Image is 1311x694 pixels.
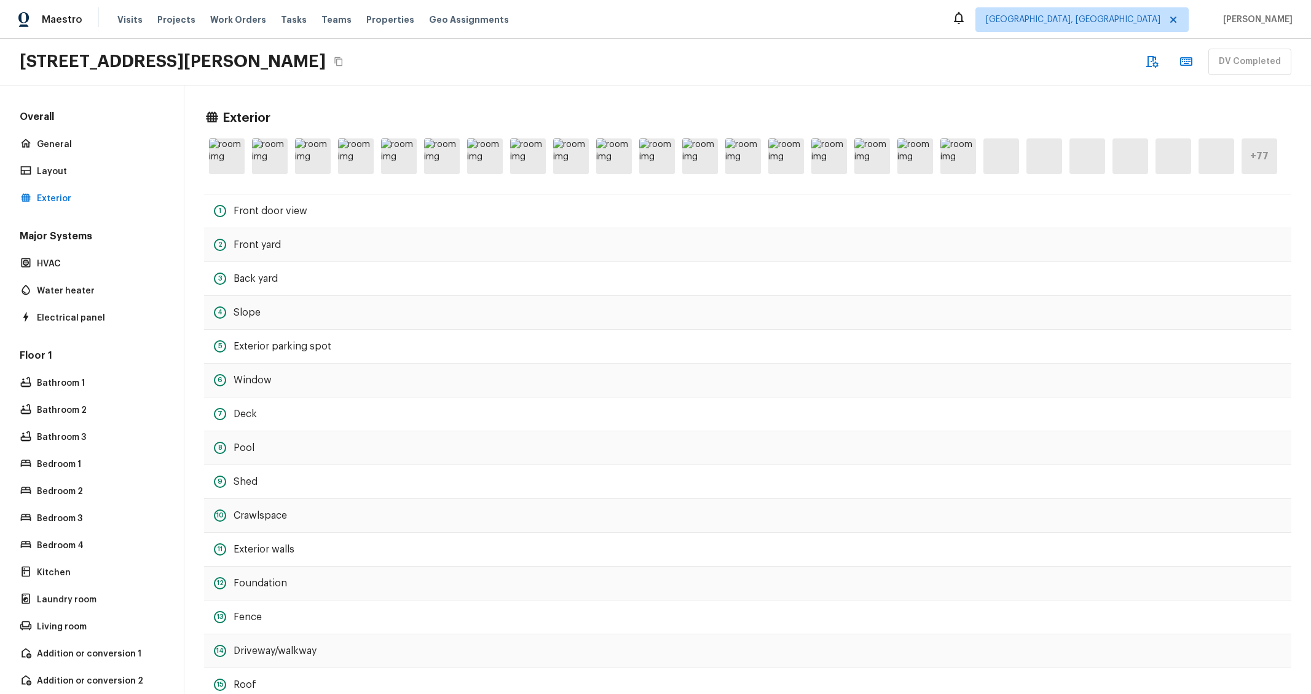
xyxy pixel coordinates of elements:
[214,509,226,522] div: 10
[42,14,82,26] span: Maestro
[214,273,226,285] div: 3
[214,408,226,420] div: 7
[234,678,256,692] h5: Roof
[37,648,159,660] p: Addition or conversion 1
[381,138,417,174] img: room img
[214,374,226,386] div: 6
[366,14,414,26] span: Properties
[234,644,317,658] h5: Driveway/walkway
[854,138,890,174] img: room img
[37,621,159,633] p: Living room
[214,577,226,589] div: 12
[214,205,226,217] div: 1
[234,576,287,590] h5: Foundation
[940,138,976,174] img: room img
[37,513,159,525] p: Bedroom 3
[338,138,374,174] img: room img
[553,138,589,174] img: room img
[20,50,326,73] h2: [STREET_ADDRESS][PERSON_NAME]
[157,14,195,26] span: Projects
[214,476,226,488] div: 9
[1250,150,1269,163] h5: + 77
[986,14,1160,26] span: [GEOGRAPHIC_DATA], [GEOGRAPHIC_DATA]
[234,475,258,489] h5: Shed
[510,138,546,174] img: room img
[429,14,509,26] span: Geo Assignments
[234,610,262,624] h5: Fence
[37,485,159,498] p: Bedroom 2
[768,138,804,174] img: room img
[424,138,460,174] img: room img
[37,458,159,471] p: Bedroom 1
[214,645,226,657] div: 14
[214,543,226,556] div: 11
[37,567,159,579] p: Kitchen
[639,138,675,174] img: room img
[117,14,143,26] span: Visits
[234,543,294,556] h5: Exterior walls
[214,442,226,454] div: 8
[467,138,503,174] img: room img
[234,407,257,421] h5: Deck
[37,594,159,606] p: Laundry room
[37,166,159,178] p: Layout
[37,675,159,687] p: Addition or conversion 2
[234,204,307,218] h5: Front door view
[37,540,159,552] p: Bedroom 4
[210,14,266,26] span: Work Orders
[234,272,278,285] h5: Back yard
[234,373,272,387] h5: Window
[37,138,159,151] p: General
[234,238,281,252] h5: Front yard
[725,138,761,174] img: room img
[214,239,226,251] div: 2
[17,229,167,245] h5: Major Systems
[281,15,307,24] span: Tasks
[897,138,933,174] img: room img
[331,54,347,70] button: Copy Address
[214,340,226,353] div: 5
[17,349,167,365] h5: Floor 1
[295,138,331,174] img: room img
[234,306,261,319] h5: Slope
[37,312,159,324] p: Electrical panel
[321,14,352,26] span: Teams
[37,404,159,417] p: Bathroom 2
[1218,14,1293,26] span: [PERSON_NAME]
[596,138,632,174] img: room img
[214,611,226,623] div: 13
[37,258,159,270] p: HVAC
[214,306,226,319] div: 4
[37,431,159,444] p: Bathroom 3
[17,110,167,126] h5: Overall
[222,110,270,126] h4: Exterior
[37,285,159,297] p: Water heater
[234,509,287,522] h5: Crawlspace
[811,138,847,174] img: room img
[214,679,226,691] div: 15
[234,340,331,353] h5: Exterior parking spot
[37,193,159,205] p: Exterior
[209,138,245,174] img: room img
[252,138,288,174] img: room img
[234,441,254,455] h5: Pool
[37,377,159,389] p: Bathroom 1
[682,138,718,174] img: room img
